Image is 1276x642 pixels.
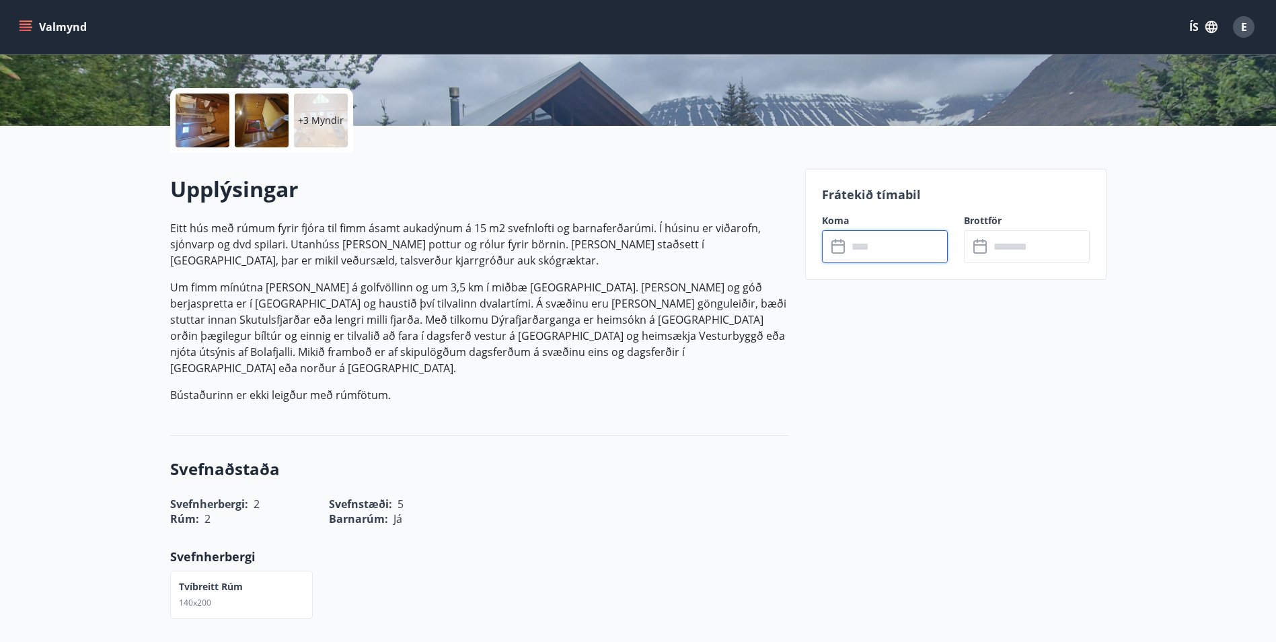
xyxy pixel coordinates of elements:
[1241,20,1247,34] span: E
[170,174,789,204] h2: Upplýsingar
[170,458,789,480] h3: Svefnaðstaða
[1182,15,1225,39] button: ÍS
[298,114,344,127] p: +3 Myndir
[179,580,243,594] p: Tvíbreitt rúm
[170,511,199,526] span: Rúm :
[822,214,948,227] label: Koma
[170,220,789,269] p: Eitt hús með rúmum fyrir fjóra til fimm ásamt aukadýnum á 15 m2 svefnlofti og barnaferðarúmi. Í h...
[204,511,211,526] span: 2
[16,15,92,39] button: menu
[964,214,1090,227] label: Brottför
[1228,11,1260,43] button: E
[329,511,388,526] span: Barnarúm :
[170,387,789,403] p: Bústaðurinn er ekki leigður með rúmfötum.
[179,597,211,608] span: 140x200
[170,548,789,565] p: Svefnherbergi
[822,186,1090,203] p: Frátekið tímabil
[393,511,402,526] span: Já
[170,279,789,376] p: Um fimm mínútna [PERSON_NAME] á golfvöllinn og um 3,5 km í miðbæ [GEOGRAPHIC_DATA]. [PERSON_NAME]...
